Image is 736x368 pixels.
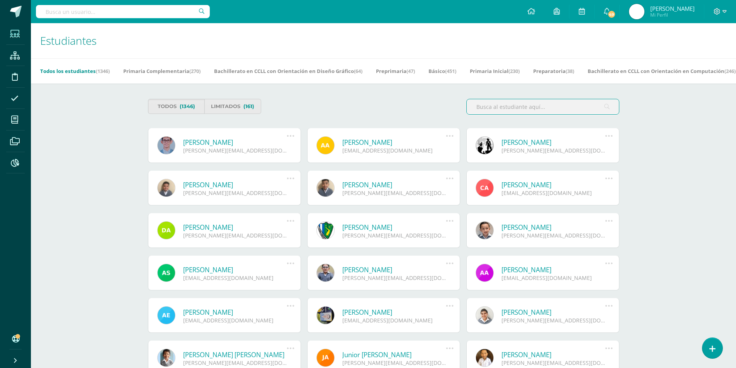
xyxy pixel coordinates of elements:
div: [PERSON_NAME][EMAIL_ADDRESS][DOMAIN_NAME] [183,189,287,197]
a: [PERSON_NAME] [501,138,605,147]
a: [PERSON_NAME] [342,265,446,274]
div: [EMAIL_ADDRESS][DOMAIN_NAME] [183,274,287,282]
span: Estudiantes [40,33,97,48]
div: [PERSON_NAME][EMAIL_ADDRESS][DOMAIN_NAME] [501,359,605,366]
a: [PERSON_NAME] [183,223,287,232]
span: 49 [607,10,615,19]
span: (1346) [180,99,195,114]
span: (1346) [96,68,110,75]
span: (451) [445,68,456,75]
a: Todos(1346) [148,99,205,114]
div: [EMAIL_ADDRESS][DOMAIN_NAME] [501,274,605,282]
a: [PERSON_NAME] [501,223,605,232]
span: (38) [566,68,574,75]
a: [PERSON_NAME] [183,180,287,189]
span: (161) [243,99,254,114]
span: (230) [508,68,520,75]
a: Bachillerato en CCLL con Orientación en Computación(246) [588,65,736,77]
a: Junior [PERSON_NAME] [342,350,446,359]
a: [PERSON_NAME] [PERSON_NAME] [183,350,287,359]
a: Primaria Complementaria(270) [123,65,201,77]
a: Básico(451) [428,65,456,77]
a: Limitados(161) [204,99,261,114]
a: Primaria Inicial(230) [470,65,520,77]
a: [PERSON_NAME] [183,308,287,317]
div: [PERSON_NAME][EMAIL_ADDRESS][DOMAIN_NAME] [501,317,605,324]
a: [PERSON_NAME] [501,265,605,274]
div: [PERSON_NAME][EMAIL_ADDRESS][DOMAIN_NAME] [183,147,287,154]
div: [PERSON_NAME][EMAIL_ADDRESS][DOMAIN_NAME] [342,189,446,197]
div: [PERSON_NAME][EMAIL_ADDRESS][DOMAIN_NAME] [183,359,287,366]
a: [PERSON_NAME] [342,308,446,317]
div: [PERSON_NAME][EMAIL_ADDRESS][DOMAIN_NAME] [342,232,446,239]
a: [PERSON_NAME] [501,350,605,359]
a: Preparatoria(38) [533,65,574,77]
div: [PERSON_NAME][EMAIL_ADDRESS][DOMAIN_NAME] [342,274,446,282]
a: [PERSON_NAME] [342,180,446,189]
div: [EMAIL_ADDRESS][DOMAIN_NAME] [342,147,446,154]
span: Mi Perfil [650,12,695,18]
div: [EMAIL_ADDRESS][DOMAIN_NAME] [501,189,605,197]
div: [PERSON_NAME][EMAIL_ADDRESS][DOMAIN_NAME] [501,232,605,239]
input: Busca un usuario... [36,5,210,18]
div: [PERSON_NAME][EMAIL_ADDRESS][DOMAIN_NAME] [501,147,605,154]
span: (64) [354,68,362,75]
div: [EMAIL_ADDRESS][DOMAIN_NAME] [342,317,446,324]
a: Bachillerato en CCLL con Orientación en Diseño Gráfico(64) [214,65,362,77]
a: Todos los estudiantes(1346) [40,65,110,77]
img: d000ed20f6d9644579c3948aeb2832cc.png [629,4,644,19]
div: [EMAIL_ADDRESS][DOMAIN_NAME] [183,317,287,324]
span: [PERSON_NAME] [650,5,695,12]
a: Preprimaria(47) [376,65,415,77]
a: [PERSON_NAME] [183,265,287,274]
a: [PERSON_NAME] [501,308,605,317]
a: [PERSON_NAME] [183,138,287,147]
div: [PERSON_NAME][EMAIL_ADDRESS][DOMAIN_NAME] [342,359,446,366]
span: (246) [724,68,736,75]
a: [PERSON_NAME] [342,223,446,232]
a: [PERSON_NAME] [342,138,446,147]
a: [PERSON_NAME] [501,180,605,189]
span: (270) [189,68,201,75]
span: (47) [406,68,415,75]
div: [PERSON_NAME][EMAIL_ADDRESS][DOMAIN_NAME] [183,232,287,239]
input: Busca al estudiante aquí... [467,99,619,114]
